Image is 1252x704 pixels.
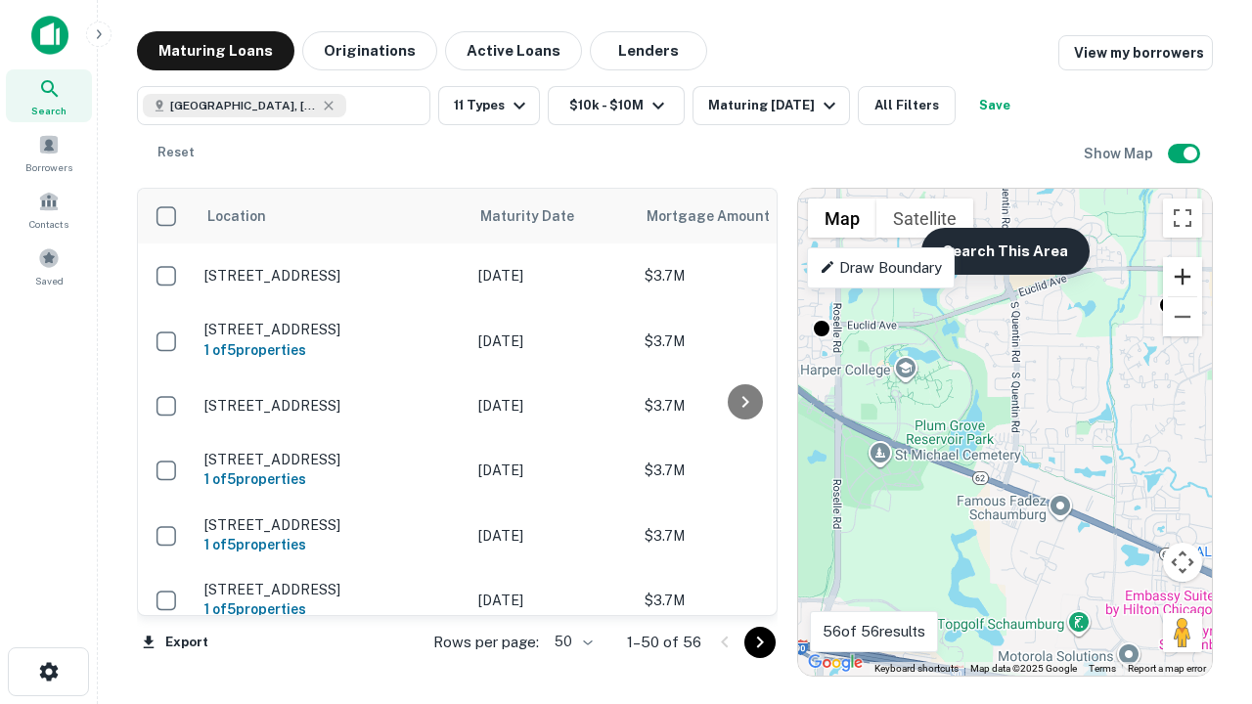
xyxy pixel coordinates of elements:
[693,86,850,125] button: Maturing [DATE]
[204,339,459,361] h6: 1 of 5 properties
[876,198,973,238] button: Show satellite imagery
[627,631,701,654] p: 1–50 of 56
[204,516,459,534] p: [STREET_ADDRESS]
[204,598,459,620] h6: 1 of 5 properties
[478,265,625,286] p: [DATE]
[433,631,539,654] p: Rows per page:
[647,204,795,228] span: Mortgage Amount
[302,31,437,70] button: Originations
[1163,297,1202,336] button: Zoom out
[1089,663,1116,674] a: Terms
[204,468,459,490] h6: 1 of 5 properties
[645,525,840,547] p: $3.7M
[478,460,625,481] p: [DATE]
[744,627,776,658] button: Go to next page
[1163,543,1202,582] button: Map camera controls
[204,397,459,415] p: [STREET_ADDRESS]
[874,662,959,676] button: Keyboard shortcuts
[708,94,841,117] div: Maturing [DATE]
[823,620,925,643] p: 56 of 56 results
[963,86,1026,125] button: Save your search to get updates of matches that match your search criteria.
[478,330,625,352] p: [DATE]
[6,240,92,292] a: Saved
[31,103,67,118] span: Search
[35,273,64,288] span: Saved
[820,256,942,280] p: Draw Boundary
[137,628,213,657] button: Export
[31,16,68,55] img: capitalize-icon.png
[445,31,582,70] button: Active Loans
[645,460,840,481] p: $3.7M
[137,31,294,70] button: Maturing Loans
[6,183,92,236] a: Contacts
[204,267,459,285] p: [STREET_ADDRESS]
[645,590,840,611] p: $3.7M
[803,650,868,676] img: Google
[970,663,1077,674] span: Map data ©2025 Google
[204,581,459,598] p: [STREET_ADDRESS]
[1163,198,1202,238] button: Toggle fullscreen view
[469,189,635,243] th: Maturity Date
[798,189,1212,676] div: 0 0
[204,321,459,338] p: [STREET_ADDRESS]
[858,86,956,125] button: All Filters
[204,451,459,468] p: [STREET_ADDRESS]
[145,133,207,172] button: Reset
[803,650,868,676] a: Open this area in Google Maps (opens a new window)
[29,216,68,232] span: Contacts
[547,628,596,656] div: 50
[478,525,625,547] p: [DATE]
[645,265,840,286] p: $3.7M
[6,69,92,122] a: Search
[195,189,469,243] th: Location
[808,198,876,238] button: Show street map
[480,204,600,228] span: Maturity Date
[548,86,685,125] button: $10k - $10M
[6,126,92,179] a: Borrowers
[478,395,625,417] p: [DATE]
[645,395,840,417] p: $3.7M
[206,204,266,228] span: Location
[478,590,625,611] p: [DATE]
[170,97,317,114] span: [GEOGRAPHIC_DATA], [GEOGRAPHIC_DATA]
[921,228,1090,275] button: Search This Area
[1084,143,1156,164] h6: Show Map
[204,534,459,555] h6: 1 of 5 properties
[1154,548,1252,641] iframe: Chat Widget
[25,159,72,175] span: Borrowers
[590,31,707,70] button: Lenders
[438,86,540,125] button: 11 Types
[1058,35,1213,70] a: View my borrowers
[1128,663,1206,674] a: Report a map error
[1163,257,1202,296] button: Zoom in
[645,330,840,352] p: $3.7M
[635,189,850,243] th: Mortgage Amount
